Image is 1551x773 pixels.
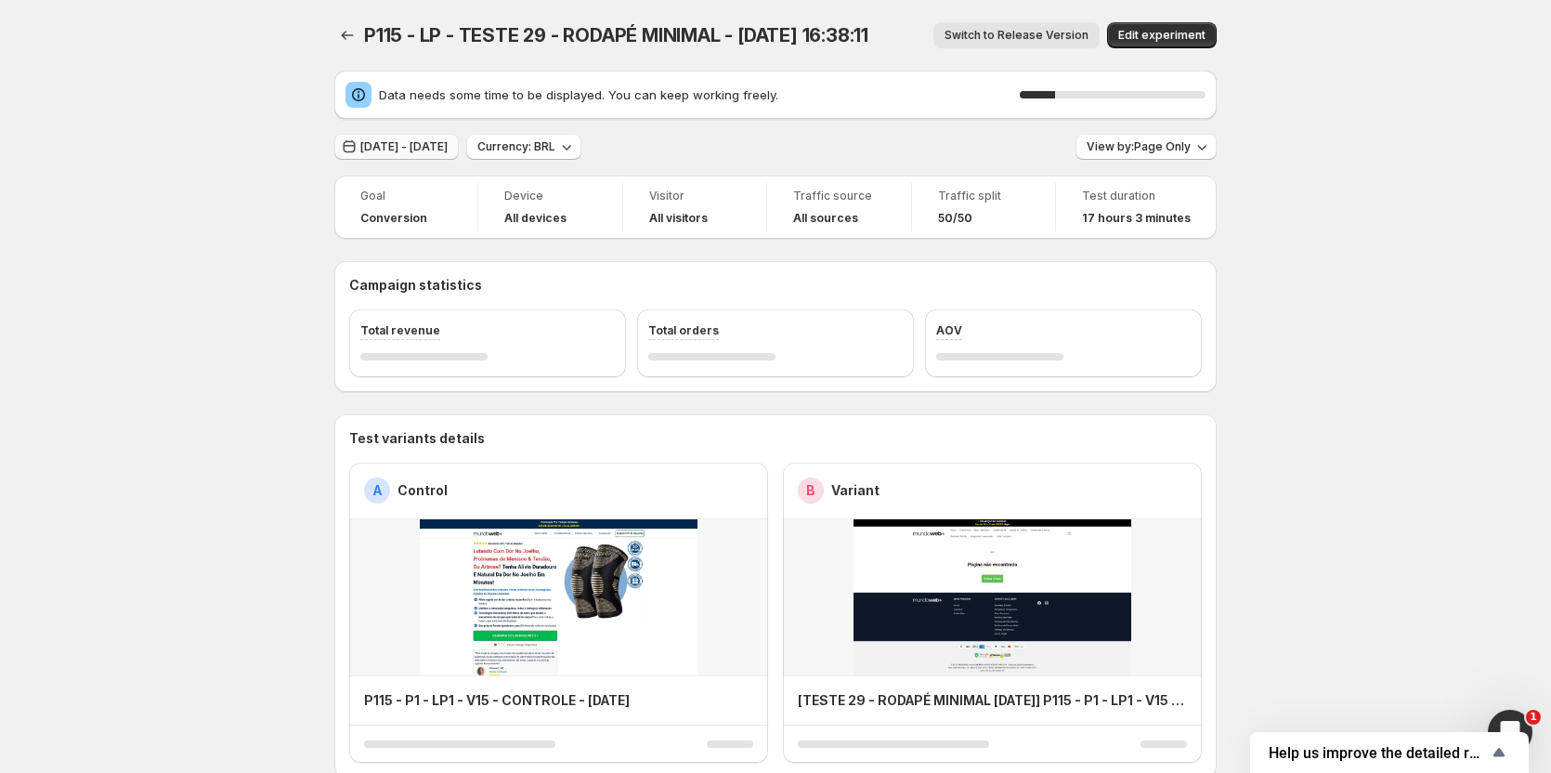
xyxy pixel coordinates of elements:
button: Currency: BRL [466,134,581,160]
span: Traffic split [938,189,1029,203]
a: Traffic split50/50 [938,187,1029,228]
h4: All visitors [649,211,708,226]
span: [DATE] - [DATE] [360,139,448,154]
span: 17 hours 3 minutes [1082,211,1191,226]
span: Data needs some time to be displayed. You can keep working freely. [379,85,1020,104]
iframe: Intercom live chat [1488,710,1532,754]
h4: P115 - P1 - LP1 - V15 - CONTROLE - [DATE] [364,691,630,710]
span: Traffic source [793,189,884,203]
button: Back [334,22,360,48]
span: Switch to Release Version [945,28,1088,43]
a: VisitorAll visitors [649,187,740,228]
span: P115 - LP - TESTE 29 - RODAPÉ MINIMAL - [DATE] 16:38:11 [364,24,868,46]
span: 50/50 [938,211,972,226]
h2: Variant [831,481,880,500]
h2: A [373,481,382,500]
span: Test duration [1082,189,1191,203]
span: Goal [360,189,451,203]
span: Device [504,189,595,203]
h3: Test variants details [349,429,1202,448]
span: Total orders [648,323,719,337]
img: -products-onychom-antifungal-laser-device-viewgem-1753384071-template.jpg [783,519,1202,675]
h4: [TESTE 29 - RODAPÉ MINIMAL [DATE]] P115 - P1 - LP1 - V15 - CONTROLE - [DATE] [798,691,1187,710]
span: Edit experiment [1118,28,1206,43]
h4: All sources [793,211,858,226]
button: View by:Page Only [1075,134,1217,160]
span: AOV [936,323,962,337]
a: Test duration17 hours 3 minutes [1082,187,1191,228]
span: View by: Page Only [1087,139,1191,154]
button: [DATE] - [DATE] [334,134,459,160]
a: Traffic sourceAll sources [793,187,884,228]
span: Conversion [360,211,427,226]
button: Edit experiment [1107,22,1217,48]
span: Visitor [649,189,740,203]
a: DeviceAll devices [504,187,595,228]
h2: Control [398,481,448,500]
span: Currency: BRL [477,139,555,154]
span: Total revenue [360,323,440,337]
span: Help us improve the detailed report for A/B campaigns [1269,744,1488,762]
a: GoalConversion [360,187,451,228]
h3: Campaign statistics [349,276,482,295]
h4: All devices [504,211,567,226]
span: 1 [1526,710,1541,725]
button: Switch to Release Version [933,22,1100,48]
img: -products-copperflex-viewgem-1746573801-template.jpg [349,519,768,675]
h2: B [806,481,815,500]
button: Show survey - Help us improve the detailed report for A/B campaigns [1269,741,1510,764]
